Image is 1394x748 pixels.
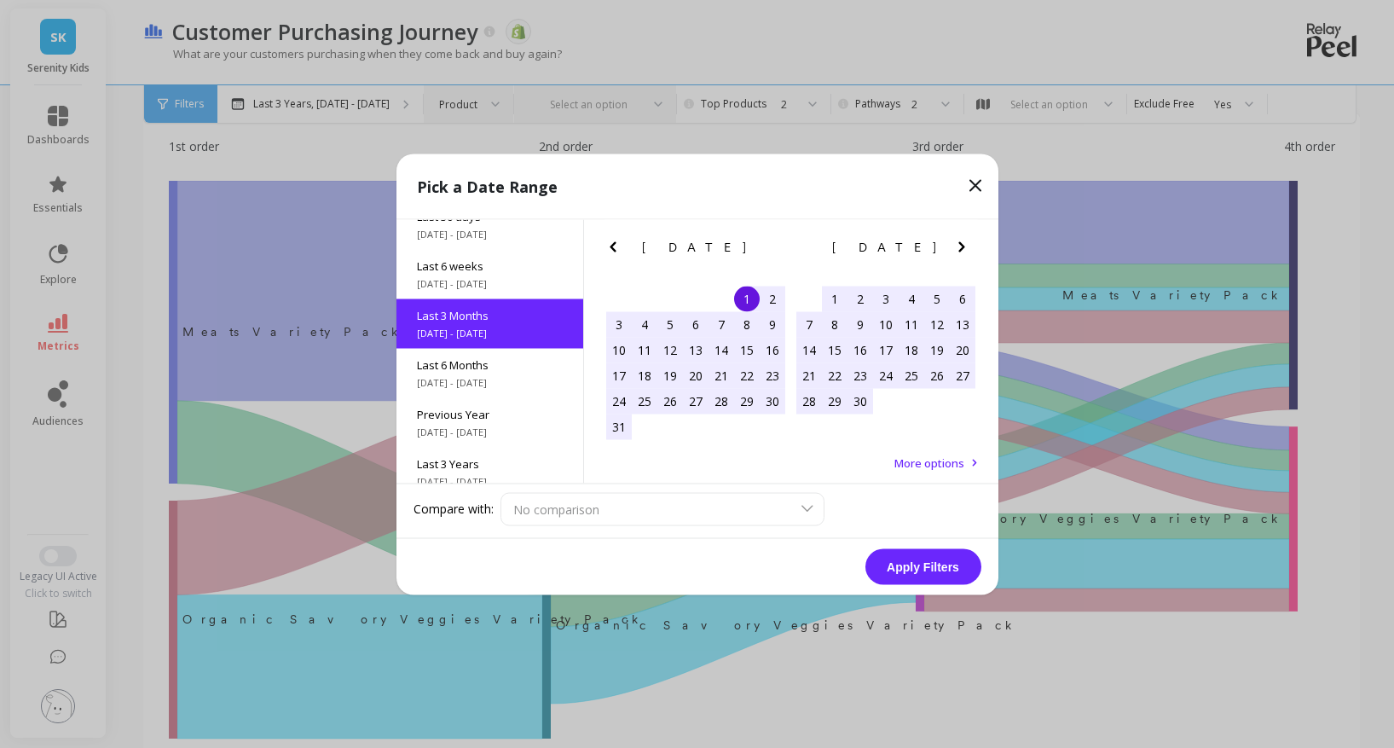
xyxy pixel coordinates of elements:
[894,455,964,470] span: More options
[924,337,950,362] div: Choose Friday, September 19th, 2025
[603,236,630,264] button: Previous Month
[847,388,873,414] div: Choose Tuesday, September 30th, 2025
[899,286,924,311] div: Choose Thursday, September 4th, 2025
[417,357,563,372] span: Last 6 Months
[760,337,785,362] div: Choose Saturday, August 16th, 2025
[417,455,563,471] span: Last 3 Years
[924,311,950,337] div: Choose Friday, September 12th, 2025
[657,362,683,388] div: Choose Tuesday, August 19th, 2025
[873,286,899,311] div: Choose Wednesday, September 3rd, 2025
[796,362,822,388] div: Choose Sunday, September 21st, 2025
[657,337,683,362] div: Choose Tuesday, August 12th, 2025
[606,337,632,362] div: Choose Sunday, August 10th, 2025
[414,501,494,518] label: Compare with:
[734,388,760,414] div: Choose Friday, August 29th, 2025
[865,548,981,584] button: Apply Filters
[417,174,558,198] p: Pick a Date Range
[683,311,709,337] div: Choose Wednesday, August 6th, 2025
[709,337,734,362] div: Choose Thursday, August 14th, 2025
[683,337,709,362] div: Choose Wednesday, August 13th, 2025
[792,236,819,264] button: Previous Month
[417,258,563,273] span: Last 6 weeks
[796,311,822,337] div: Choose Sunday, September 7th, 2025
[606,362,632,388] div: Choose Sunday, August 17th, 2025
[657,388,683,414] div: Choose Tuesday, August 26th, 2025
[734,311,760,337] div: Choose Friday, August 8th, 2025
[632,388,657,414] div: Choose Monday, August 25th, 2025
[709,311,734,337] div: Choose Thursday, August 7th, 2025
[822,286,847,311] div: Choose Monday, September 1st, 2025
[417,406,563,421] span: Previous Year
[417,375,563,389] span: [DATE] - [DATE]
[417,307,563,322] span: Last 3 Months
[832,240,939,253] span: [DATE]
[417,276,563,290] span: [DATE] - [DATE]
[760,286,785,311] div: Choose Saturday, August 2nd, 2025
[632,337,657,362] div: Choose Monday, August 11th, 2025
[760,362,785,388] div: Choose Saturday, August 23rd, 2025
[683,362,709,388] div: Choose Wednesday, August 20th, 2025
[822,337,847,362] div: Choose Monday, September 15th, 2025
[847,286,873,311] div: Choose Tuesday, September 2nd, 2025
[899,311,924,337] div: Choose Thursday, September 11th, 2025
[709,388,734,414] div: Choose Thursday, August 28th, 2025
[952,236,979,264] button: Next Month
[760,388,785,414] div: Choose Saturday, August 30th, 2025
[657,311,683,337] div: Choose Tuesday, August 5th, 2025
[417,326,563,339] span: [DATE] - [DATE]
[847,362,873,388] div: Choose Tuesday, September 23rd, 2025
[606,388,632,414] div: Choose Sunday, August 24th, 2025
[950,286,975,311] div: Choose Saturday, September 6th, 2025
[734,362,760,388] div: Choose Friday, August 22nd, 2025
[606,414,632,439] div: Choose Sunday, August 31st, 2025
[417,474,563,488] span: [DATE] - [DATE]
[796,388,822,414] div: Choose Sunday, September 28th, 2025
[734,337,760,362] div: Choose Friday, August 15th, 2025
[822,388,847,414] div: Choose Monday, September 29th, 2025
[899,362,924,388] div: Choose Thursday, September 25th, 2025
[950,337,975,362] div: Choose Saturday, September 20th, 2025
[847,311,873,337] div: Choose Tuesday, September 9th, 2025
[796,337,822,362] div: Choose Sunday, September 14th, 2025
[417,425,563,438] span: [DATE] - [DATE]
[734,286,760,311] div: Choose Friday, August 1st, 2025
[761,236,789,264] button: Next Month
[632,362,657,388] div: Choose Monday, August 18th, 2025
[822,311,847,337] div: Choose Monday, September 8th, 2025
[796,286,975,414] div: month 2025-09
[642,240,749,253] span: [DATE]
[899,337,924,362] div: Choose Thursday, September 18th, 2025
[924,286,950,311] div: Choose Friday, September 5th, 2025
[950,362,975,388] div: Choose Saturday, September 27th, 2025
[822,362,847,388] div: Choose Monday, September 22nd, 2025
[709,362,734,388] div: Choose Thursday, August 21st, 2025
[873,337,899,362] div: Choose Wednesday, September 17th, 2025
[417,227,563,241] span: [DATE] - [DATE]
[847,337,873,362] div: Choose Tuesday, September 16th, 2025
[606,286,785,439] div: month 2025-08
[683,388,709,414] div: Choose Wednesday, August 27th, 2025
[606,311,632,337] div: Choose Sunday, August 3rd, 2025
[632,311,657,337] div: Choose Monday, August 4th, 2025
[924,362,950,388] div: Choose Friday, September 26th, 2025
[873,311,899,337] div: Choose Wednesday, September 10th, 2025
[760,311,785,337] div: Choose Saturday, August 9th, 2025
[873,362,899,388] div: Choose Wednesday, September 24th, 2025
[950,311,975,337] div: Choose Saturday, September 13th, 2025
